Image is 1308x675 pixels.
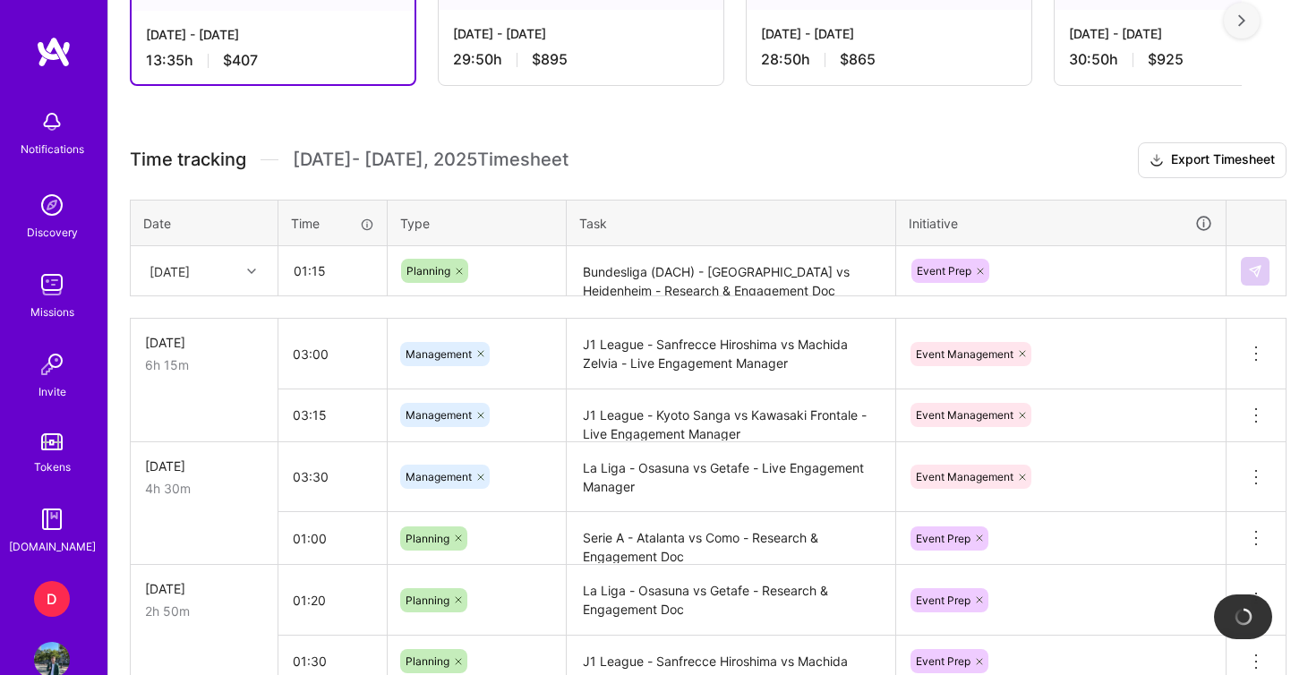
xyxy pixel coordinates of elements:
[569,514,893,563] textarea: Serie A - Atalanta vs Como - Research & Engagement Doc
[223,51,258,70] span: $407
[406,532,449,545] span: Planning
[30,581,74,617] a: D
[145,355,263,374] div: 6h 15m
[9,537,96,556] div: [DOMAIN_NAME]
[916,654,970,668] span: Event Prep
[453,24,709,43] div: [DATE] - [DATE]
[567,200,896,246] th: Task
[247,267,256,276] i: icon Chevron
[388,200,567,246] th: Type
[406,264,450,278] span: Planning
[761,24,1017,43] div: [DATE] - [DATE]
[917,264,971,278] span: Event Prep
[30,303,74,321] div: Missions
[278,515,387,562] input: HH:MM
[131,200,278,246] th: Date
[1238,14,1245,27] img: right
[453,50,709,69] div: 29:50 h
[532,50,568,69] span: $895
[569,391,893,440] textarea: J1 League - Kyoto Sanga vs Kawasaki Frontale - Live Engagement Manager
[406,594,449,607] span: Planning
[34,457,71,476] div: Tokens
[34,501,70,537] img: guide book
[840,50,876,69] span: $865
[146,25,400,44] div: [DATE] - [DATE]
[130,149,246,171] span: Time tracking
[41,433,63,450] img: tokens
[916,470,1013,483] span: Event Management
[569,320,893,388] textarea: J1 League - Sanfrecce Hiroshima vs Machida Zelvia - Live Engagement Manager
[1241,257,1271,286] div: null
[293,149,569,171] span: [DATE] - [DATE] , 2025 Timesheet
[761,50,1017,69] div: 28:50 h
[27,223,78,242] div: Discovery
[34,346,70,382] img: Invite
[150,261,190,280] div: [DATE]
[569,567,893,634] textarea: La Liga - Osasuna vs Getafe - Research & Engagement Doc
[145,602,263,620] div: 2h 50m
[1148,50,1184,69] span: $925
[406,347,472,361] span: Management
[146,51,400,70] div: 13:35 h
[916,594,970,607] span: Event Prep
[1150,151,1164,170] i: icon Download
[916,347,1013,361] span: Event Management
[21,140,84,158] div: Notifications
[406,408,472,422] span: Management
[278,577,387,624] input: HH:MM
[38,382,66,401] div: Invite
[34,267,70,303] img: teamwork
[145,579,263,598] div: [DATE]
[145,457,263,475] div: [DATE]
[406,654,449,668] span: Planning
[909,213,1213,234] div: Initiative
[145,333,263,352] div: [DATE]
[278,391,387,439] input: HH:MM
[916,408,1013,422] span: Event Management
[1230,604,1255,629] img: loading
[916,532,970,545] span: Event Prep
[278,453,387,500] input: HH:MM
[279,247,386,295] input: HH:MM
[34,104,70,140] img: bell
[278,330,387,378] input: HH:MM
[1248,264,1262,278] img: Submit
[34,187,70,223] img: discovery
[34,581,70,617] div: D
[291,214,374,233] div: Time
[36,36,72,68] img: logo
[569,248,893,295] textarea: Bundesliga (DACH) - [GEOGRAPHIC_DATA] vs Heidenheim - Research & Engagement Doc
[569,444,893,511] textarea: La Liga - Osasuna vs Getafe - Live Engagement Manager
[145,479,263,498] div: 4h 30m
[406,470,472,483] span: Management
[1138,142,1287,178] button: Export Timesheet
